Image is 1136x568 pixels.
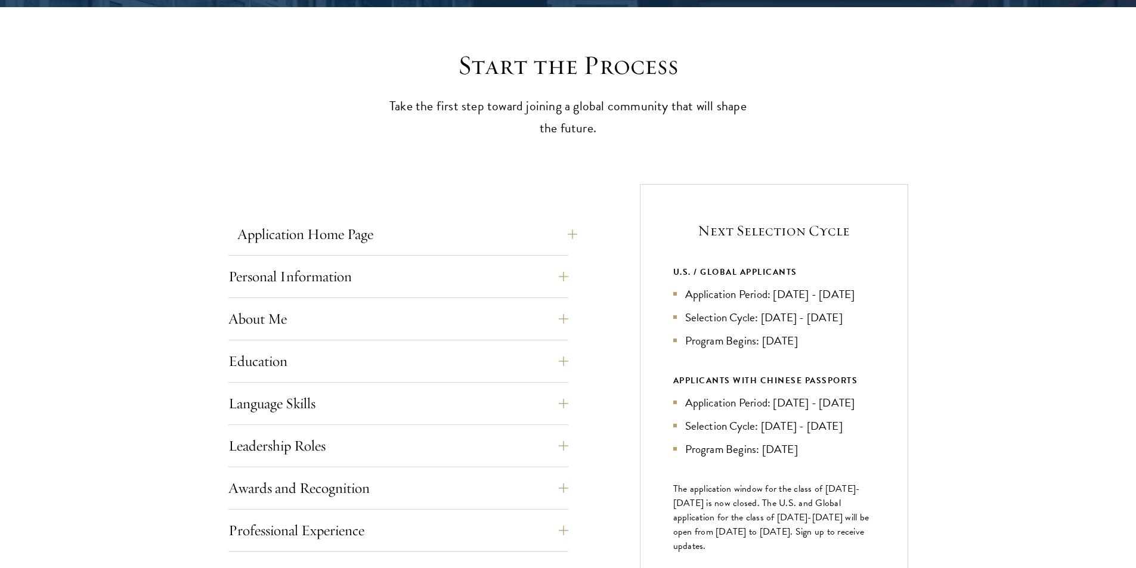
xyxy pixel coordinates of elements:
[228,389,568,418] button: Language Skills
[673,394,875,411] li: Application Period: [DATE] - [DATE]
[237,220,577,249] button: Application Home Page
[383,95,753,139] p: Take the first step toward joining a global community that will shape the future.
[228,347,568,375] button: Education
[383,49,753,82] h2: Start the Process
[673,440,875,458] li: Program Begins: [DATE]
[673,482,869,553] span: The application window for the class of [DATE]-[DATE] is now closed. The U.S. and Global applicat...
[673,265,875,280] div: U.S. / GLOBAL APPLICANTS
[228,432,568,460] button: Leadership Roles
[673,417,875,434] li: Selection Cycle: [DATE] - [DATE]
[228,305,568,333] button: About Me
[673,221,875,241] h5: Next Selection Cycle
[673,332,875,349] li: Program Begins: [DATE]
[673,309,875,326] li: Selection Cycle: [DATE] - [DATE]
[228,474,568,502] button: Awards and Recognition
[673,373,875,388] div: APPLICANTS WITH CHINESE PASSPORTS
[673,285,875,303] li: Application Period: [DATE] - [DATE]
[228,262,568,291] button: Personal Information
[228,516,568,545] button: Professional Experience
